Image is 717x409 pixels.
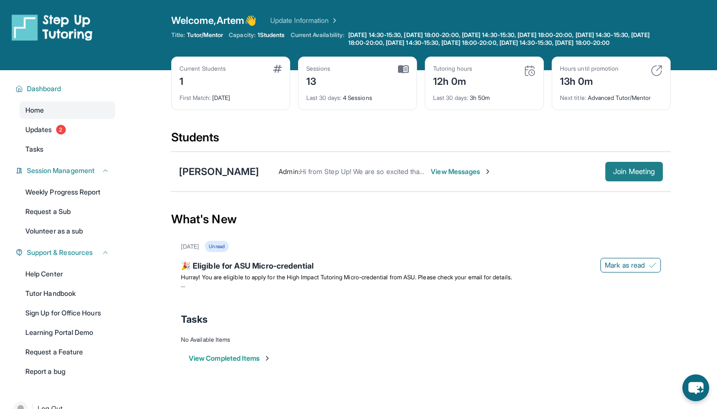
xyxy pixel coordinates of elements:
[20,101,115,119] a: Home
[560,88,662,102] div: Advanced Tutor/Mentor
[524,65,536,77] img: card
[433,88,536,102] div: 3h 50m
[306,94,341,101] span: Last 30 days :
[171,14,257,27] span: Welcome, Artem 👋
[23,166,109,175] button: Session Management
[20,203,115,220] a: Request a Sub
[187,31,223,39] span: Tutor/Mentor
[25,144,43,154] span: Tasks
[20,222,115,240] a: Volunteer as a sub
[171,130,671,151] div: Students
[181,336,661,344] div: No Available Items
[20,363,115,380] a: Report a bug
[27,248,93,257] span: Support & Resources
[433,73,472,88] div: 12h 0m
[25,105,44,115] span: Home
[20,121,115,138] a: Updates2
[600,258,661,273] button: Mark as read
[273,65,282,73] img: card
[12,14,93,41] img: logo
[433,65,472,73] div: Tutoring hours
[605,162,663,181] button: Join Meeting
[23,84,109,94] button: Dashboard
[179,165,259,178] div: [PERSON_NAME]
[433,94,468,101] span: Last 30 days :
[306,73,331,88] div: 13
[346,31,671,47] a: [DATE] 14:30-15:30, [DATE] 18:00-20:00, [DATE] 14:30-15:30, [DATE] 18:00-20:00, [DATE] 14:30-15:3...
[181,312,208,326] span: Tasks
[651,65,662,77] img: card
[484,168,492,175] img: Chevron-Right
[171,31,185,39] span: Title:
[56,125,66,135] span: 2
[329,16,339,25] img: Chevron Right
[229,31,256,39] span: Capacity:
[179,88,282,102] div: [DATE]
[179,73,226,88] div: 1
[398,65,409,74] img: card
[560,73,618,88] div: 13h 0m
[20,304,115,322] a: Sign Up for Office Hours
[605,260,645,270] span: Mark as read
[179,65,226,73] div: Current Students
[291,31,344,47] span: Current Availability:
[181,273,512,281] span: Hurray! You are eligible to apply for the High Impact Tutoring Micro-credential from ASU. Please ...
[171,198,671,241] div: What's New
[205,241,228,252] div: Unread
[20,285,115,302] a: Tutor Handbook
[20,265,115,283] a: Help Center
[279,167,299,175] span: Admin :
[181,260,661,273] div: 🎉 Eligible for ASU Micro-credential
[20,183,115,201] a: Weekly Progress Report
[20,324,115,341] a: Learning Portal Demo
[181,243,199,251] div: [DATE]
[179,94,211,101] span: First Match :
[431,167,492,176] span: View Messages
[682,374,709,401] button: chat-button
[20,343,115,361] a: Request a Feature
[306,65,331,73] div: Sessions
[189,353,271,363] button: View Completed Items
[258,31,285,39] span: 1 Students
[560,94,586,101] span: Next title :
[306,88,409,102] div: 4 Sessions
[613,169,655,175] span: Join Meeting
[23,248,109,257] button: Support & Resources
[560,65,618,73] div: Hours until promotion
[27,84,61,94] span: Dashboard
[20,140,115,158] a: Tasks
[649,261,657,269] img: Mark as read
[348,31,669,47] span: [DATE] 14:30-15:30, [DATE] 18:00-20:00, [DATE] 14:30-15:30, [DATE] 18:00-20:00, [DATE] 14:30-15:3...
[25,125,52,135] span: Updates
[27,166,95,175] span: Session Management
[270,16,339,25] a: Update Information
